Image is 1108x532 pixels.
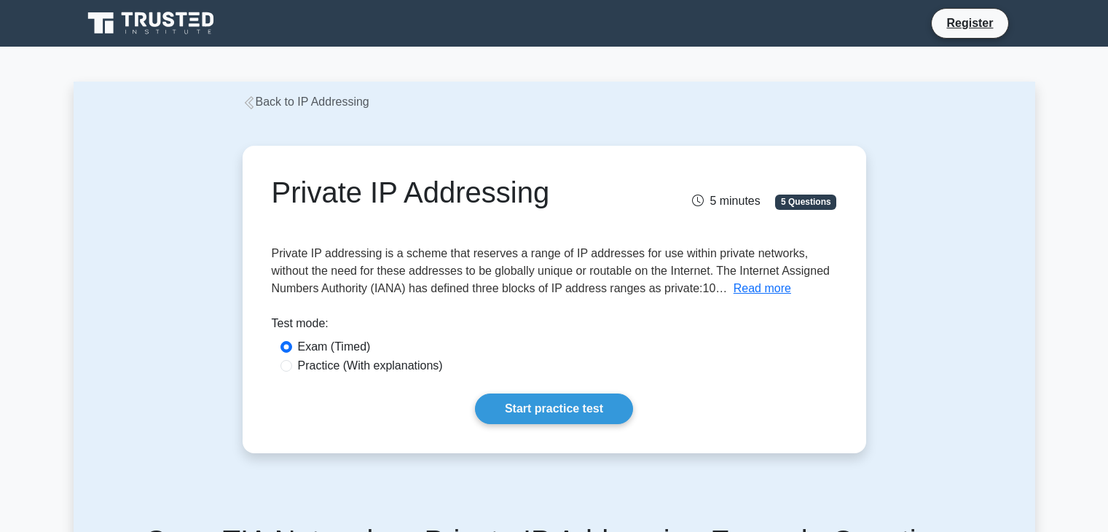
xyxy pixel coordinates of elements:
span: 5 minutes [692,195,760,207]
label: Practice (With explanations) [298,357,443,375]
div: Test mode: [272,315,837,338]
span: Private IP addressing is a scheme that reserves a range of IP addresses for use within private ne... [272,247,830,294]
a: Start practice test [475,394,633,424]
label: Exam (Timed) [298,338,371,356]
button: Read more [734,280,791,297]
a: Back to IP Addressing [243,95,369,108]
h1: Private IP Addressing [272,175,643,210]
span: 5 Questions [775,195,836,209]
a: Register [938,14,1002,32]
